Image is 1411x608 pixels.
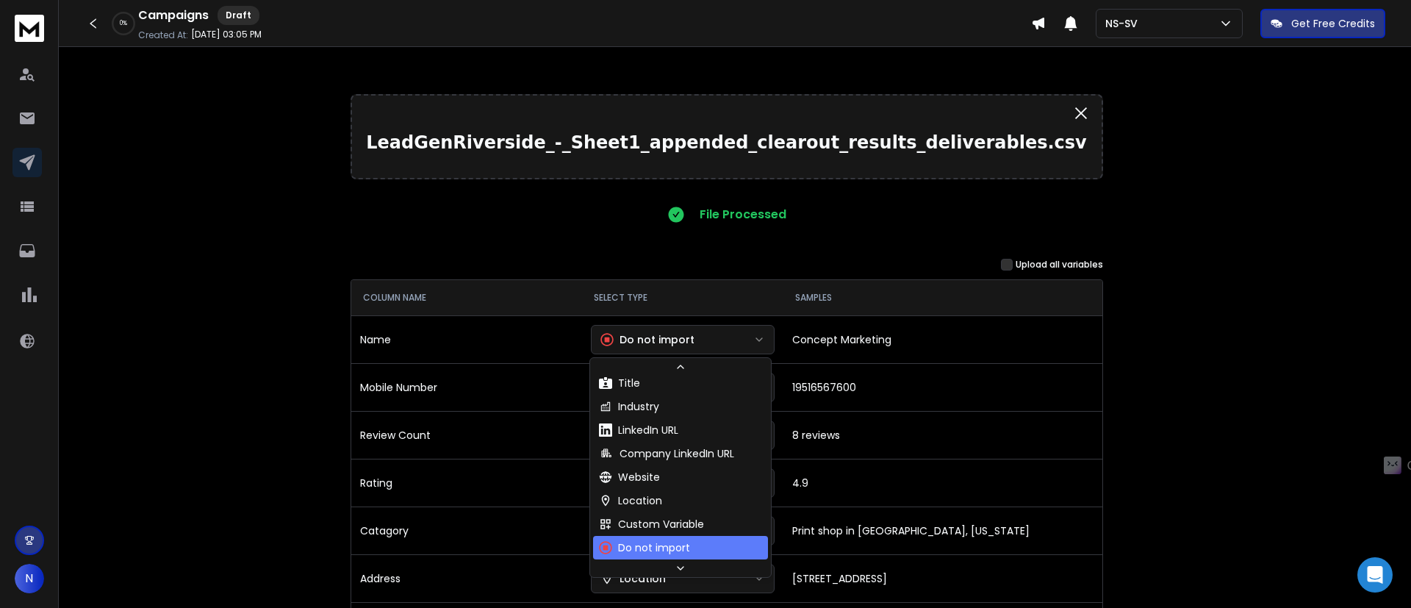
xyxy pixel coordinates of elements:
[1357,557,1393,593] div: Open Intercom Messenger
[599,399,659,414] div: Industry
[783,459,1102,507] td: 4.9
[783,315,1102,363] td: Concept Marketing
[783,507,1102,554] td: Print shop in [GEOGRAPHIC_DATA], [US_STATE]
[582,280,783,315] th: SELECT TYPE
[138,29,188,41] p: Created At:
[351,315,582,363] td: Name
[351,554,582,602] td: Address
[783,411,1102,459] td: 8 reviews
[351,411,582,459] td: Review Count
[351,363,582,411] td: Mobile Number
[191,29,262,40] p: [DATE] 03:05 PM
[351,507,582,554] td: Catagory
[218,6,259,25] div: Draft
[364,131,1090,154] p: LeadGenRiverside_-_Sheet1_appended_clearout_results_deliverables.csv
[15,564,44,593] span: N
[138,7,209,24] h1: Campaigns
[783,554,1102,602] td: [STREET_ADDRESS]
[1016,259,1103,271] label: Upload all variables
[599,540,690,555] div: Do not import
[1105,16,1143,31] p: NS-SV
[783,280,1102,315] th: SAMPLES
[351,280,582,315] th: COLUMN NAME
[599,423,678,437] div: LinkedIn URL
[1291,16,1375,31] p: Get Free Credits
[783,363,1102,411] td: 19516567600
[600,332,694,347] div: Do not import
[15,15,44,42] img: logo
[599,517,704,532] div: Custom Variable
[599,493,662,508] div: Location
[599,446,734,461] div: Company LinkedIn URL
[599,376,640,390] div: Title
[700,206,786,223] p: File Processed
[600,571,666,586] div: Location
[599,470,660,484] div: Website
[351,459,582,507] td: Rating
[120,19,127,28] p: 0 %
